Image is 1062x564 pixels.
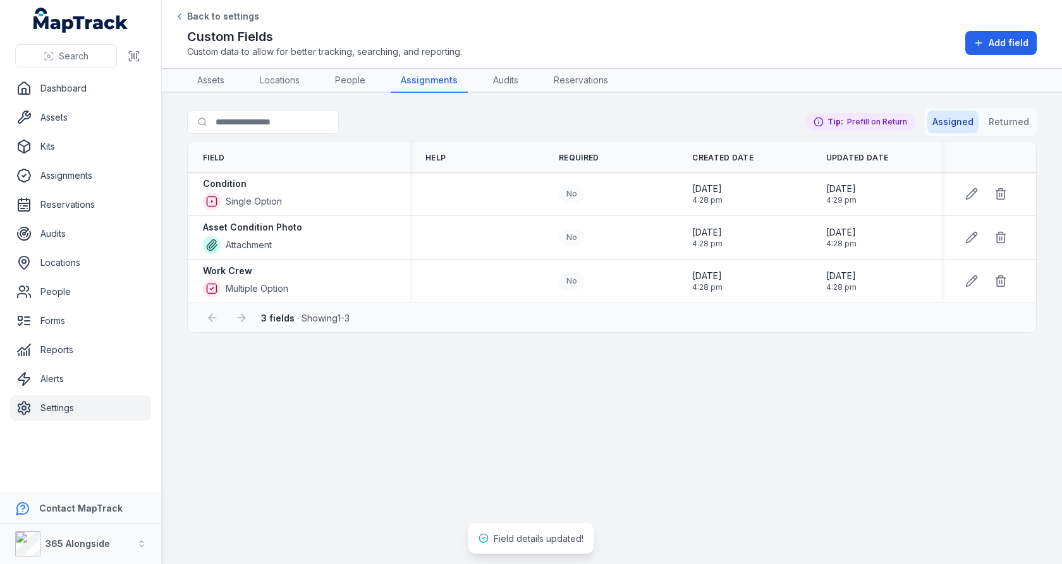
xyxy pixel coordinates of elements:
span: Help [425,153,446,163]
button: Add field [965,31,1037,55]
span: [DATE] [826,183,857,195]
a: Dashboard [10,76,151,101]
a: MapTrack [34,8,128,33]
button: Returned [984,111,1034,133]
span: [DATE] [826,226,857,239]
a: Reservations [544,69,618,93]
a: Assets [10,105,151,130]
span: [DATE] [692,226,723,239]
span: 4:28 pm [826,282,857,292]
a: Alerts [10,366,151,392]
button: Assigned [927,111,979,133]
a: Assignments [10,163,151,188]
div: No [559,272,585,290]
span: 4:29 pm [826,195,857,205]
span: 4:28 pm [692,195,723,205]
a: Audits [10,221,151,246]
time: 26/08/2025, 4:28:25 pm [692,183,723,205]
strong: Work Crew [203,265,252,277]
strong: 3 fields [261,313,295,323]
a: Back to settings [174,10,259,23]
a: Kits [10,134,151,159]
button: Search [15,44,117,68]
a: People [10,279,151,304]
span: [DATE] [692,183,723,195]
span: Created Date [692,153,754,163]
span: Attachment [226,239,272,251]
div: Prefill on Return [806,113,915,131]
strong: 365 Alongside [46,538,110,549]
span: 4:28 pm [826,239,857,249]
a: Assignments [391,69,468,93]
span: 4:28 pm [692,282,723,292]
a: People [325,69,375,93]
span: Updated Date [826,153,889,163]
time: 26/08/2025, 4:28:25 pm [692,270,723,292]
span: Multiple Option [226,282,288,295]
a: Locations [250,69,310,93]
time: 26/08/2025, 4:28:25 pm [692,226,723,249]
a: Forms [10,308,151,333]
span: Add field [989,37,1028,49]
strong: Tip: [827,117,843,127]
div: No [559,185,585,203]
h2: Custom Fields [187,28,462,45]
a: Reservations [10,192,151,217]
a: Assets [187,69,235,93]
a: Reports [10,337,151,363]
time: 26/08/2025, 4:28:25 pm [826,226,857,249]
span: Custom data to allow for better tracking, searching, and reporting. [187,45,462,58]
span: Required [559,153,599,163]
strong: Condition [203,177,247,190]
span: Field details updated! [494,533,583,544]
span: Back to settings [187,10,259,23]
span: Single Option [226,195,282,208]
strong: Asset Condition Photo [203,221,302,234]
span: Field [203,153,225,163]
span: Search [59,50,88,63]
time: 26/08/2025, 4:28:25 pm [826,270,857,292]
span: [DATE] [826,270,857,282]
div: No [559,229,585,246]
a: Settings [10,395,151,421]
strong: Contact MapTrack [39,503,123,513]
a: Audits [483,69,528,93]
span: [DATE] [692,270,723,282]
span: · Showing 1 - 3 [261,313,350,323]
time: 26/08/2025, 4:29:33 pm [826,183,857,205]
a: Locations [10,250,151,275]
span: 4:28 pm [692,239,723,249]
